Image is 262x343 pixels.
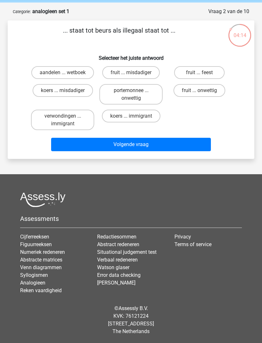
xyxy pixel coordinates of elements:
[97,264,129,270] a: Watson glaser
[13,9,31,14] small: Categorie:
[97,280,135,286] a: [PERSON_NAME]
[97,257,138,263] a: Verbaal redeneren
[15,300,247,340] div: © KVK: 76121224 [STREET_ADDRESS] The Netherlands
[20,192,65,207] img: Assessly logo
[174,241,212,247] a: Terms of service
[228,23,252,39] div: 04:14
[20,234,49,240] a: Cijferreeksen
[31,110,94,130] label: verwondingen ... immigrant
[32,8,69,14] strong: analogieen set 1
[173,84,225,97] label: fruit ... onwettig
[97,249,157,255] a: Situational judgement test
[20,287,62,293] a: Reken vaardigheid
[99,84,163,105] label: portemonnee ... onwettig
[102,110,160,122] label: koers ... immigrant
[31,66,94,79] label: aandelen ... wetboek
[102,66,160,79] label: fruit ... misdadiger
[18,50,244,61] h6: Selecteer het juiste antwoord
[20,241,52,247] a: Figuurreeksen
[97,272,141,278] a: Error data checking
[208,8,249,15] div: Vraag 2 van de 10
[174,66,225,79] label: fruit ... feest
[20,264,62,270] a: Venn diagrammen
[20,280,45,286] a: Analogieen
[18,26,220,45] p: ... staat tot beurs als illegaal staat tot ...
[97,241,139,247] a: Abstract redeneren
[20,249,65,255] a: Numeriek redeneren
[20,257,62,263] a: Abstracte matrices
[174,234,191,240] a: Privacy
[51,138,211,151] button: Volgende vraag
[20,215,242,222] h5: Assessments
[119,305,148,311] a: Assessly B.V.
[20,272,48,278] a: Syllogismen
[97,234,136,240] a: Redactiesommen
[33,84,93,97] label: koers ... misdadiger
